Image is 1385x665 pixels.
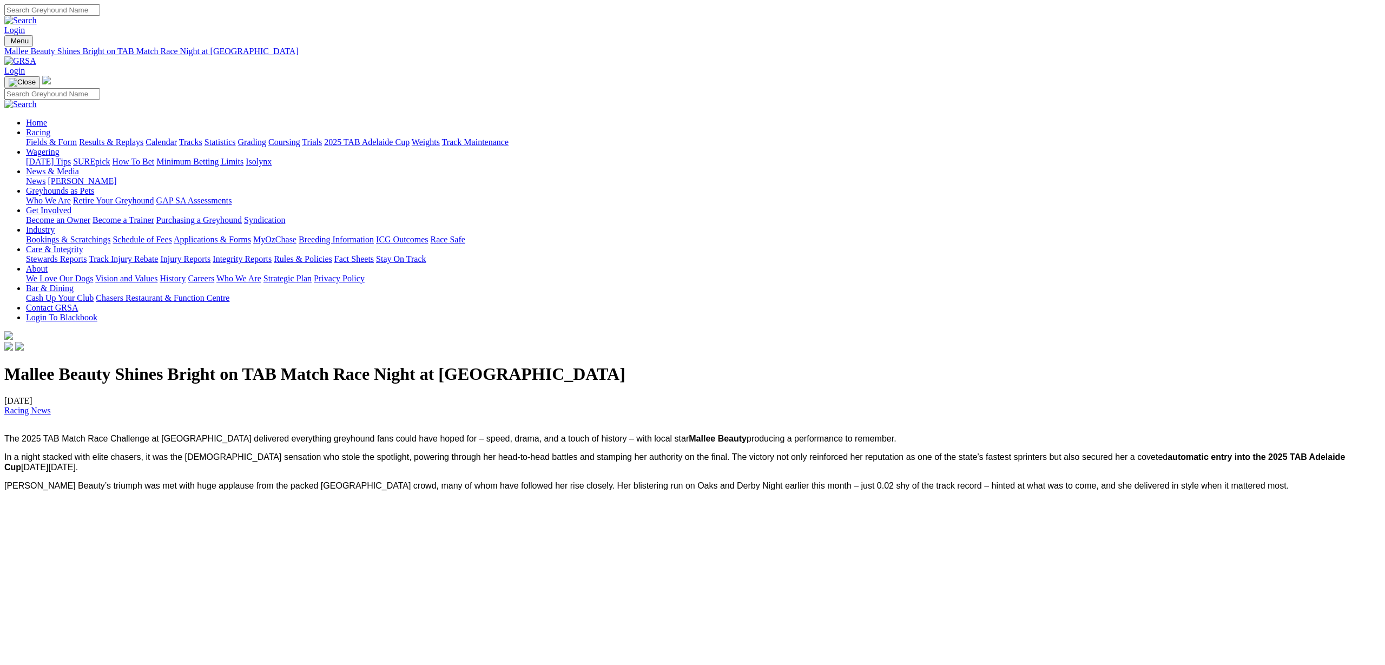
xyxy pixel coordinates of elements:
a: Vision and Values [95,274,157,283]
img: twitter.svg [15,342,24,351]
a: Who We Are [216,274,261,283]
a: Retire Your Greyhound [73,196,154,205]
a: Trials [302,137,322,147]
a: Race Safe [430,235,465,244]
a: Care & Integrity [26,245,83,254]
img: Search [4,100,37,109]
a: Login [4,66,25,75]
a: News [26,176,45,186]
a: MyOzChase [253,235,296,244]
b: automatic entry into the 2025 TAB Adelaide Cup [4,452,1345,471]
a: News & Media [26,167,79,176]
a: Become an Owner [26,215,90,225]
img: logo-grsa-white.png [4,331,13,340]
a: Coursing [268,137,300,147]
span: The 2025 TAB Match Race Challenge at [GEOGRAPHIC_DATA] delivered everything greyhound fans could ... [4,434,896,443]
div: Racing [26,137,1381,147]
a: Weights [412,137,440,147]
a: Tracks [179,137,202,147]
a: Fact Sheets [334,254,374,264]
a: Privacy Policy [314,274,365,283]
a: Bookings & Scratchings [26,235,110,244]
a: Calendar [146,137,177,147]
button: Toggle navigation [4,76,40,88]
a: Injury Reports [160,254,210,264]
span: [DATE] [4,396,51,415]
div: Care & Integrity [26,254,1381,264]
a: Rules & Policies [274,254,332,264]
a: Racing News [4,406,51,415]
span: [PERSON_NAME] Beauty’s triumph was met with huge applause from the packed [GEOGRAPHIC_DATA] crowd... [4,481,1289,490]
span: In a night stacked with elite chasers, it was the [DEMOGRAPHIC_DATA] sensation who stole the spot... [4,452,1345,471]
button: Toggle navigation [4,35,33,47]
a: Integrity Reports [213,254,272,264]
a: Purchasing a Greyhound [156,215,242,225]
a: Results & Replays [79,137,143,147]
a: Fields & Form [26,137,77,147]
img: facebook.svg [4,342,13,351]
div: About [26,274,1381,284]
input: Search [4,88,100,100]
a: About [26,264,48,273]
div: Bar & Dining [26,293,1381,303]
a: Track Maintenance [442,137,509,147]
a: [PERSON_NAME] [48,176,116,186]
a: GAP SA Assessments [156,196,232,205]
a: Minimum Betting Limits [156,157,243,166]
a: Become a Trainer [93,215,154,225]
a: Contact GRSA [26,303,78,312]
a: 2025 TAB Adelaide Cup [324,137,410,147]
a: Chasers Restaurant & Function Centre [96,293,229,302]
div: Get Involved [26,215,1381,225]
a: Who We Are [26,196,71,205]
a: Get Involved [26,206,71,215]
a: Careers [188,274,214,283]
span: Menu [11,37,29,45]
a: Racing [26,128,50,137]
div: News & Media [26,176,1381,186]
a: Isolynx [246,157,272,166]
a: Grading [238,137,266,147]
a: Stewards Reports [26,254,87,264]
a: Bar & Dining [26,284,74,293]
img: Search [4,16,37,25]
a: Applications & Forms [174,235,251,244]
img: Close [9,78,36,87]
a: We Love Our Dogs [26,274,93,283]
a: Cash Up Your Club [26,293,94,302]
a: Industry [26,225,55,234]
a: SUREpick [73,157,110,166]
img: logo-grsa-white.png [42,76,51,84]
div: Greyhounds as Pets [26,196,1381,206]
b: Mallee Beauty [689,434,747,443]
input: Search [4,4,100,16]
a: [DATE] Tips [26,157,71,166]
div: Wagering [26,157,1381,167]
a: Greyhounds as Pets [26,186,94,195]
a: Statistics [205,137,236,147]
a: Track Injury Rebate [89,254,158,264]
a: History [160,274,186,283]
a: ICG Outcomes [376,235,428,244]
img: GRSA [4,56,36,66]
a: Strategic Plan [263,274,312,283]
a: Wagering [26,147,60,156]
div: Industry [26,235,1381,245]
a: Home [26,118,47,127]
h1: Mallee Beauty Shines Bright on TAB Match Race Night at [GEOGRAPHIC_DATA] [4,364,1381,384]
a: Schedule of Fees [113,235,172,244]
a: Login To Blackbook [26,313,97,322]
a: Mallee Beauty Shines Bright on TAB Match Race Night at [GEOGRAPHIC_DATA] [4,47,1381,56]
a: Stay On Track [376,254,426,264]
a: Login [4,25,25,35]
a: Syndication [244,215,285,225]
a: How To Bet [113,157,155,166]
a: Breeding Information [299,235,374,244]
